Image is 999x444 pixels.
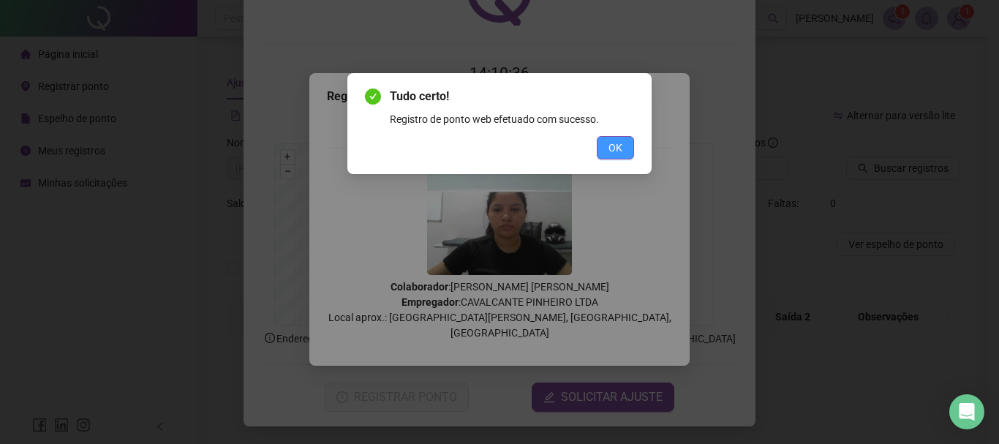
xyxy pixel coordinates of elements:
[949,394,984,429] div: Open Intercom Messenger
[597,136,634,159] button: OK
[365,89,381,105] span: check-circle
[390,88,634,105] span: Tudo certo!
[390,111,634,127] div: Registro de ponto web efetuado com sucesso.
[608,140,622,156] span: OK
